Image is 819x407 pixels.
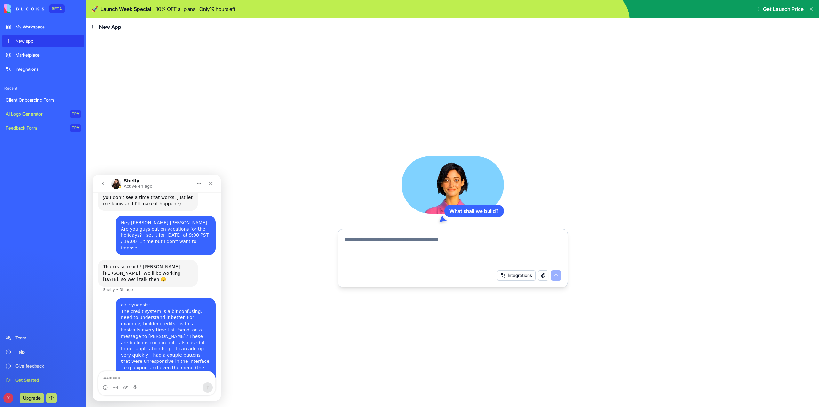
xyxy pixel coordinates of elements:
[15,349,81,355] div: Help
[6,125,66,131] div: Feedback Form
[2,374,84,387] a: Get Started
[15,24,81,30] div: My Workspace
[20,395,44,401] a: Upgrade
[497,270,536,281] button: Integrations
[2,122,84,134] a: Feedback FormTRY
[15,377,81,383] div: Get Started
[4,4,44,13] img: logo
[93,175,221,401] iframe: Intercom live chat
[2,346,84,358] a: Help
[110,207,120,217] button: Send a message…
[3,393,13,403] span: Y
[2,63,84,76] a: Integrations
[4,4,65,13] a: BETA
[15,335,81,341] div: Team
[15,363,81,369] div: Give feedback
[2,360,84,372] a: Give feedback
[70,110,81,118] div: TRY
[2,94,84,106] a: Client Onboarding Form
[154,5,197,13] p: - 10 % OFF all plans.
[70,124,81,132] div: TRY
[6,97,81,103] div: Client Onboarding Form
[444,205,504,217] div: What shall we build?
[763,5,804,13] span: Get Launch Price
[15,38,81,44] div: New app
[199,5,235,13] p: Only 19 hours left
[91,5,98,13] span: 🚀
[2,35,84,47] a: New app
[49,4,65,13] div: BETA
[2,331,84,344] a: Team
[2,20,84,33] a: My Workspace
[2,86,84,91] span: Recent
[99,23,121,31] span: New App
[2,49,84,61] a: Marketplace
[2,108,84,120] a: AI Logo GeneratorTRY
[6,111,66,117] div: AI Logo Generator
[15,66,81,72] div: Integrations
[20,393,44,403] button: Upgrade
[100,5,151,13] span: Launch Week Special
[15,52,81,58] div: Marketplace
